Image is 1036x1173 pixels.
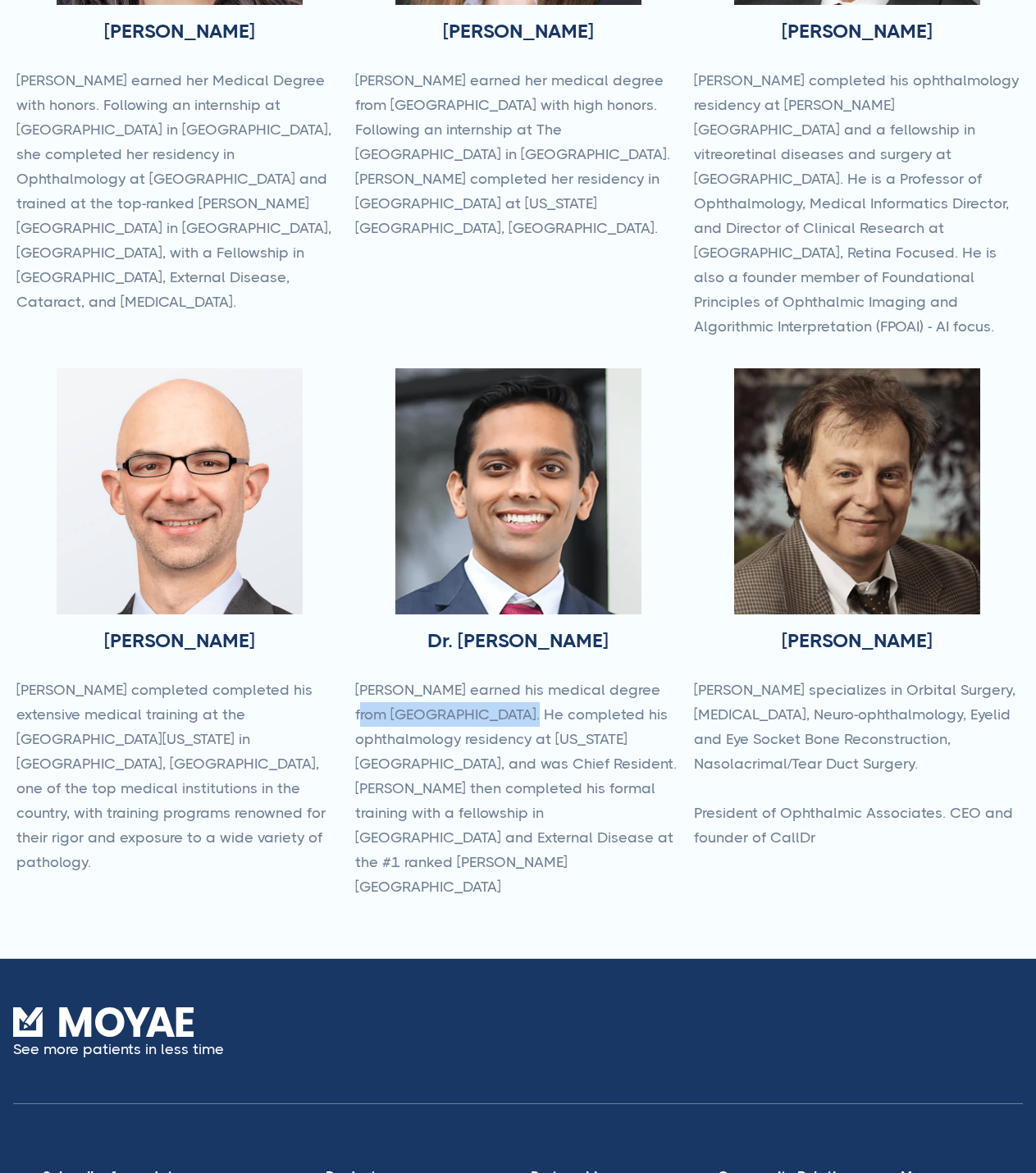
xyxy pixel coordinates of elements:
h3: [PERSON_NAME] [782,18,933,45]
p: [PERSON_NAME] specializes in Orbital Surgery, [MEDICAL_DATA], Neuro-ophthalmology, Eyelid and Eye... [694,678,1020,850]
p: [PERSON_NAME] completed his ophthalmology residency at [PERSON_NAME][GEOGRAPHIC_DATA] and a fello... [694,68,1020,339]
p: See more patients in less time [13,1037,224,1061]
p: [PERSON_NAME] earned her Medical Degree with honors. Following an internship at [GEOGRAPHIC_DATA]... [16,68,342,314]
p: [PERSON_NAME] earned her medical degree from [GEOGRAPHIC_DATA] with high honors. Following an int... [355,68,681,240]
a: See more patients in less time [13,1007,224,1061]
h3: [PERSON_NAME] [443,18,594,45]
h3: Dr. [PERSON_NAME] [427,628,609,655]
h3: [PERSON_NAME] [104,628,255,655]
p: [PERSON_NAME] earned his medical degree from [GEOGRAPHIC_DATA]. He completed his ophthalmology re... [355,678,681,899]
h3: [PERSON_NAME] [782,628,933,655]
p: [PERSON_NAME] completed completed his extensive medical training at the [GEOGRAPHIC_DATA][US_STAT... [16,678,342,874]
h3: [PERSON_NAME] [104,18,255,45]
